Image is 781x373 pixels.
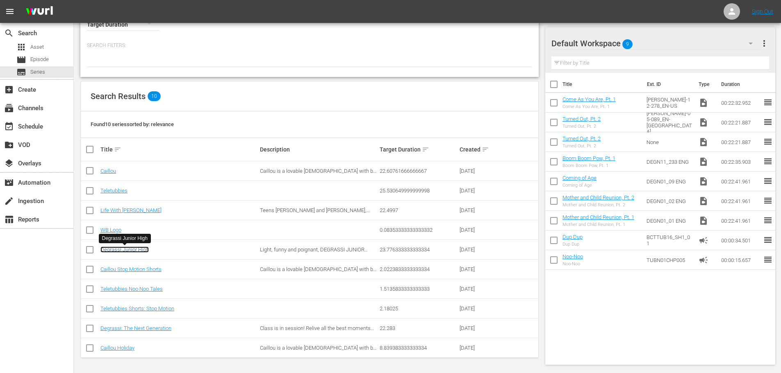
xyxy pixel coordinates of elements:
span: Video [699,176,708,186]
a: Coming of Age [562,175,597,181]
span: Overlays [4,158,14,168]
span: Automation [4,178,14,188]
a: Degrassi Junior High [100,246,149,253]
div: [DATE] [460,266,497,272]
a: Mother and Child Reunion, Pt. 1 [562,214,634,220]
div: Mother and Child Reunion, Pt. 2 [562,202,634,208]
td: BCTTUB16_SH1_01 [643,231,696,250]
span: Series [16,67,26,77]
td: [PERSON_NAME]-05-089_EN-[GEOGRAPHIC_DATA] [643,113,696,132]
span: sort [422,146,429,153]
div: Description [260,146,377,153]
th: Title [562,73,642,96]
td: DEGN11_233 ENG [643,152,696,172]
div: Dup Dup [562,242,583,247]
span: reorder [763,137,773,147]
a: Come As You Are, Pt. 1 [562,96,616,102]
span: Asset [30,43,44,51]
span: sort [114,146,121,153]
td: 00:22:41.961 [718,191,763,211]
span: reorder [763,215,773,225]
div: 25.530649999999998 [380,188,457,194]
a: Mother and Child Reunion, Pt. 2 [562,194,634,201]
span: Asset [16,42,26,52]
span: Video [699,196,708,206]
a: Turned Out, Pt. 2 [562,116,601,122]
td: 00:22:35.903 [718,152,763,172]
div: [DATE] [460,246,497,253]
div: Boom Boom Pow, Pt. 1 [562,163,615,168]
td: DEGN01_02 ENG [643,191,696,211]
a: Boom Boom Pow, Pt. 1 [562,155,615,161]
th: Duration [716,73,765,96]
div: Degrassi Junior High [102,235,148,242]
div: [DATE] [460,305,497,312]
td: DEGN01_09 ENG [643,172,696,191]
span: Light, funny and poignant, DEGRASSI JUNIOR HIGH is a series with strong family appeal. Set in an ... [260,246,373,277]
div: 0.08353333333333332 [380,227,457,233]
span: VOD [4,140,14,150]
div: 8.839383333333334 [380,345,457,351]
span: Series [30,68,45,76]
div: Turned Out, Pt. 2 [562,124,601,129]
div: 1.5135833333333333 [380,286,457,292]
td: 00:00:15.657 [718,250,763,270]
span: Found 10 series sorted by: relevance [91,121,174,127]
span: Class is in session! Relive all the best moments from everyone’s favourite high school drama. [260,325,374,337]
div: Turned Out, Pt. 2 [562,143,601,149]
td: 00:22:41.961 [718,172,763,191]
div: Created [460,145,497,154]
span: Video [699,137,708,147]
span: reorder [763,117,773,127]
div: 22.283 [380,325,457,331]
a: Turned Out, Pt. 2 [562,136,601,142]
a: Caillou [100,168,116,174]
span: reorder [763,176,773,186]
div: Come As You Are, Pt. 1 [562,104,616,109]
td: TUBN01CHP005 [643,250,696,270]
img: ans4CAIJ8jUAAAAAAAAAAAAAAAAAAAAAAAAgQb4GAAAAAAAAAAAAAAAAAAAAAAAAJMjXAAAAAAAAAAAAAAAAAAAAAAAAgAT5G... [20,2,59,21]
div: 22.4997 [380,207,457,213]
td: 00:22:21.887 [718,132,763,152]
span: sort [482,146,489,153]
div: 22.60761666666667 [380,168,457,174]
div: Noo-Noo [562,261,583,267]
span: Video [699,98,708,108]
span: Search Results [91,91,146,101]
a: Noo-Noo [562,253,583,260]
a: Caillou Holiday [100,345,134,351]
span: Video [699,216,708,226]
div: Default Workspace [551,32,761,55]
span: reorder [763,255,773,264]
div: Title [100,145,257,154]
th: Ext. ID [642,73,694,96]
button: more_vert [759,34,769,53]
span: Search [4,28,14,38]
span: reorder [763,97,773,107]
div: Mother and Child Reunion, Pt. 1 [562,222,634,227]
a: Sign Out [752,8,773,15]
td: [PERSON_NAME]-12-278_EN-US [643,93,696,113]
span: Channels [4,103,14,113]
td: 00:00:34.501 [718,231,763,250]
p: Search Filters: [87,42,532,49]
span: Episode [16,55,26,65]
a: Teletubbies Shorts: Stop Motion [100,305,174,312]
a: Teletubbies Noo Noo Tales [100,286,163,292]
span: Caillou is a lovable [DEMOGRAPHIC_DATA] with big imagination! [260,168,377,180]
th: Type [694,73,716,96]
div: [DATE] [460,345,497,351]
span: Schedule [4,122,14,131]
span: reorder [763,235,773,245]
span: Ad [699,235,708,245]
td: DEGN01_01 ENG [643,211,696,231]
div: 2.18025 [380,305,457,312]
td: 00:22:32.952 [718,93,763,113]
span: Caillou is a lovable [DEMOGRAPHIC_DATA] with big imagination! [260,345,377,357]
div: [DATE] [460,227,497,233]
span: more_vert [759,38,769,48]
span: Video [699,157,708,167]
a: Dup Dup [562,234,583,240]
span: Create [4,85,14,95]
span: 9 [622,36,633,53]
